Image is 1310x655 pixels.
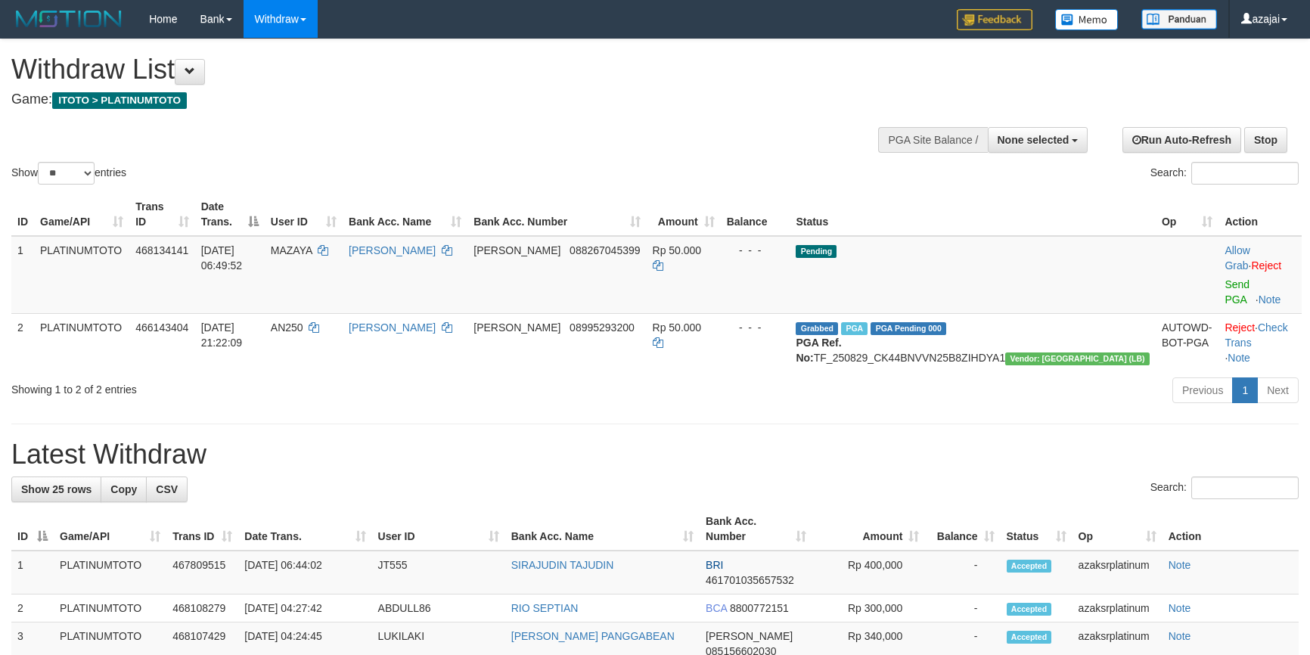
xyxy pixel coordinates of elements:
td: azaksrplatinum [1073,594,1163,622]
img: Feedback.jpg [957,9,1032,30]
th: Op: activate to sort column ascending [1073,508,1163,551]
span: Show 25 rows [21,483,92,495]
td: [DATE] 04:27:42 [238,594,371,622]
a: Note [1169,630,1191,642]
span: 466143404 [135,321,188,334]
div: PGA Site Balance / [878,127,987,153]
th: Action [1218,193,1302,236]
th: Date Trans.: activate to sort column descending [195,193,265,236]
td: PLATINUMTOTO [54,594,166,622]
a: [PERSON_NAME] [349,321,436,334]
span: Copy 8800772151 to clipboard [730,602,789,614]
th: Amount: activate to sort column ascending [812,508,925,551]
div: - - - [727,243,784,258]
span: [DATE] 21:22:09 [201,321,243,349]
a: Note [1169,602,1191,614]
span: BCA [706,602,727,614]
a: Run Auto-Refresh [1122,127,1241,153]
td: PLATINUMTOTO [54,551,166,594]
label: Search: [1150,477,1299,499]
th: Amount: activate to sort column ascending [647,193,721,236]
a: Allow Grab [1225,244,1249,272]
th: ID: activate to sort column descending [11,508,54,551]
td: azaksrplatinum [1073,551,1163,594]
span: 468134141 [135,244,188,256]
td: - [925,594,1000,622]
span: None selected [998,134,1069,146]
a: Previous [1172,377,1233,403]
a: Note [1169,559,1191,571]
span: CSV [156,483,178,495]
label: Search: [1150,162,1299,185]
span: · [1225,244,1251,272]
td: ABDULL86 [372,594,505,622]
label: Show entries [11,162,126,185]
td: AUTOWD-BOT-PGA [1156,313,1219,371]
td: · · [1218,313,1302,371]
a: Reject [1251,259,1281,272]
input: Search: [1191,477,1299,499]
a: [PERSON_NAME] [349,244,436,256]
a: CSV [146,477,188,502]
th: User ID: activate to sort column ascending [372,508,505,551]
span: Copy [110,483,137,495]
span: ITOTO > PLATINUMTOTO [52,92,187,109]
th: Status [790,193,1155,236]
td: · [1218,236,1302,314]
th: Balance [721,193,790,236]
span: Accepted [1007,603,1052,616]
span: MAZAYA [271,244,312,256]
a: Check Trans [1225,321,1287,349]
span: Grabbed [796,322,838,335]
a: Send PGA [1225,278,1249,306]
h1: Latest Withdraw [11,439,1299,470]
a: 1 [1232,377,1258,403]
th: Status: activate to sort column ascending [1001,508,1073,551]
a: Reject [1225,321,1255,334]
span: Vendor URL: https://dashboard.q2checkout.com/secure [1005,352,1150,365]
th: Trans ID: activate to sort column ascending [166,508,238,551]
th: Game/API: activate to sort column ascending [54,508,166,551]
th: Game/API: activate to sort column ascending [34,193,129,236]
th: ID [11,193,34,236]
td: 1 [11,236,34,314]
button: None selected [988,127,1088,153]
td: PLATINUMTOTO [34,313,129,371]
span: [PERSON_NAME] [706,630,793,642]
th: Trans ID: activate to sort column ascending [129,193,194,236]
a: Note [1259,293,1281,306]
span: Marked by azaksrplatinum [841,322,868,335]
span: BRI [706,559,723,571]
a: SIRAJUDIN TAJUDIN [511,559,614,571]
span: Copy 088267045399 to clipboard [570,244,640,256]
span: Accepted [1007,560,1052,573]
a: Note [1228,352,1250,364]
span: Accepted [1007,631,1052,644]
div: Showing 1 to 2 of 2 entries [11,376,535,397]
span: AN250 [271,321,303,334]
input: Search: [1191,162,1299,185]
a: Stop [1244,127,1287,153]
span: Copy 08995293200 to clipboard [570,321,635,334]
td: JT555 [372,551,505,594]
span: [DATE] 06:49:52 [201,244,243,272]
span: [PERSON_NAME] [473,321,560,334]
td: 2 [11,313,34,371]
th: Bank Acc. Number: activate to sort column ascending [467,193,646,236]
th: Balance: activate to sort column ascending [925,508,1000,551]
th: Action [1163,508,1299,551]
td: PLATINUMTOTO [34,236,129,314]
td: [DATE] 06:44:02 [238,551,371,594]
th: Bank Acc. Name: activate to sort column ascending [505,508,700,551]
td: TF_250829_CK44BNVVN25B8ZIHDYA1 [790,313,1155,371]
span: Rp 50.000 [653,244,702,256]
th: User ID: activate to sort column ascending [265,193,343,236]
select: Showentries [38,162,95,185]
span: Rp 50.000 [653,321,702,334]
img: MOTION_logo.png [11,8,126,30]
td: 468108279 [166,594,238,622]
td: Rp 400,000 [812,551,925,594]
b: PGA Ref. No: [796,337,841,364]
img: panduan.png [1141,9,1217,29]
td: Rp 300,000 [812,594,925,622]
